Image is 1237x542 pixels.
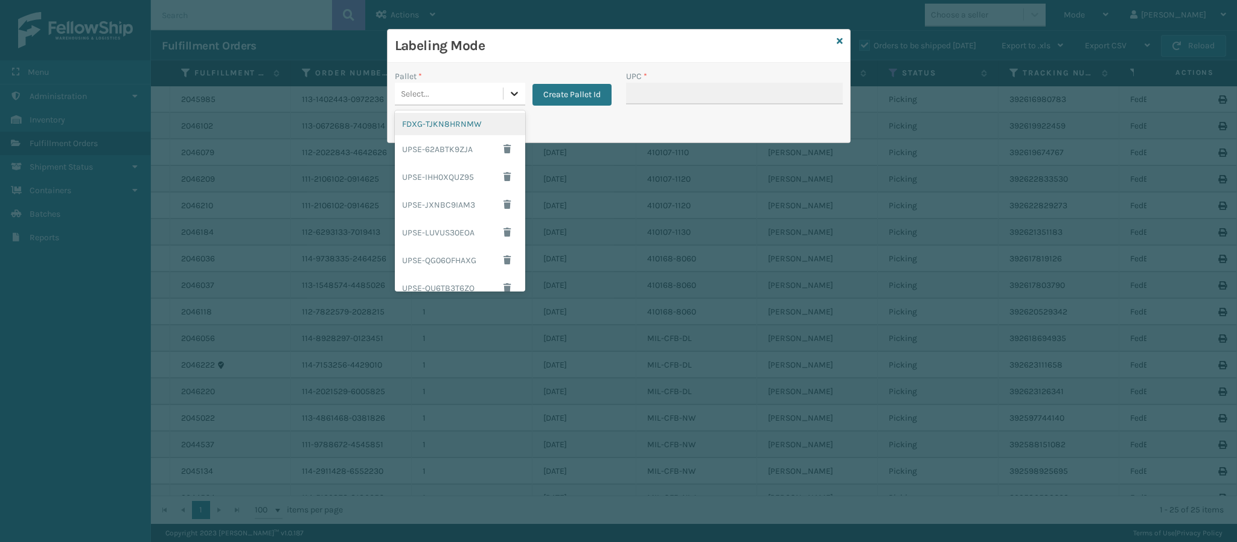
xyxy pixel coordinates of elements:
[395,246,525,274] div: UPSE-QG06OFHAXG
[395,135,525,163] div: UPSE-62ABTK9ZJA
[532,84,612,106] button: Create Pallet Id
[626,70,647,83] label: UPC
[395,274,525,302] div: UPSE-QU6TB3T6ZO
[395,191,525,218] div: UPSE-JXNBC9IAM3
[395,37,832,55] h3: Labeling Mode
[401,88,429,100] div: Select...
[395,113,525,135] div: FDXG-TJKN8HRNMW
[395,218,525,246] div: UPSE-LUVUS30EOA
[395,163,525,191] div: UPSE-IHH0XQUZ95
[395,70,422,83] label: Pallet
